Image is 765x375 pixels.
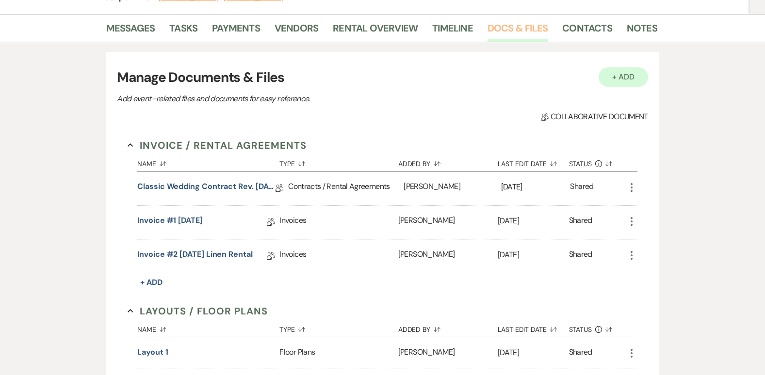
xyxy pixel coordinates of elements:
button: Type [279,318,398,337]
a: Classic Wedding Contract Rev. [DATE] [137,181,276,196]
button: + Add [599,67,648,87]
a: Contacts [562,20,612,42]
div: Invoices [279,205,398,239]
button: Last Edit Date [498,153,569,171]
span: Status [569,326,592,333]
span: Status [569,160,592,167]
span: Collaborative document [541,111,648,123]
a: Tasks [169,20,197,42]
button: Type [279,153,398,171]
div: Contracts / Rental Agreements [288,172,404,205]
p: [DATE] [498,249,569,261]
p: [DATE] [501,181,570,193]
a: Rental Overview [333,20,418,42]
div: [PERSON_NAME] [404,172,501,205]
button: Last Edit Date [498,318,569,337]
a: Vendors [275,20,318,42]
div: [PERSON_NAME] [398,337,498,369]
p: [DATE] [498,346,569,359]
button: Invoice / Rental Agreements [128,138,307,153]
button: Status [569,153,626,171]
button: Name [137,318,279,337]
div: Shared [569,346,592,359]
button: Name [137,153,279,171]
button: Added By [398,153,498,171]
p: [DATE] [498,215,569,227]
div: Shared [570,181,593,196]
div: Shared [569,215,592,230]
div: [PERSON_NAME] [398,205,498,239]
button: Added By [398,318,498,337]
div: Shared [569,249,592,264]
h3: Manage Documents & Files [117,67,648,88]
button: Layout 1 [137,346,168,358]
span: + Add [140,277,163,287]
button: + Add [137,276,165,289]
div: [PERSON_NAME] [398,239,498,273]
a: Payments [212,20,260,42]
a: Invoice #1 [DATE] [137,215,203,230]
a: Docs & Files [488,20,548,42]
div: Floor Plans [279,337,398,369]
button: Layouts / Floor Plans [128,304,268,318]
a: Timeline [432,20,473,42]
a: Messages [106,20,155,42]
a: Invoice #2 [DATE] Linen Rental [137,249,253,264]
div: Invoices [279,239,398,273]
a: Notes [627,20,657,42]
button: Status [569,318,626,337]
p: Add event–related files and documents for easy reference. [117,93,456,105]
